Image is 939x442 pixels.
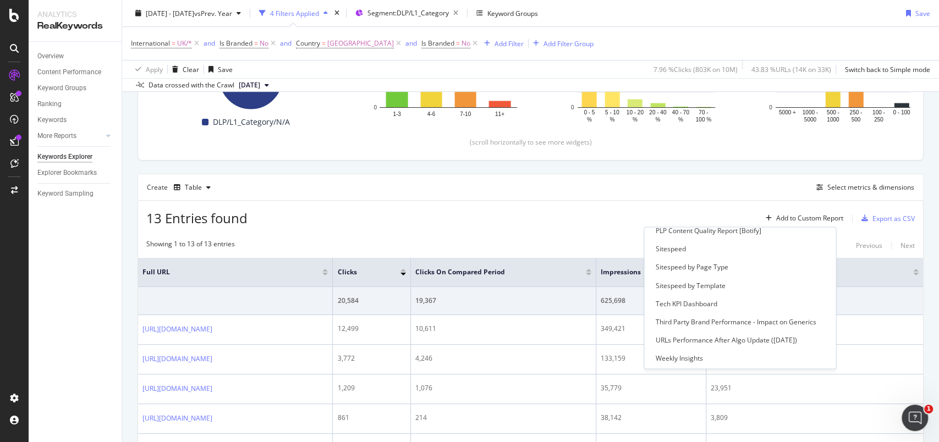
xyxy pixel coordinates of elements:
div: Add Filter Group [543,38,594,48]
div: Sitespeed [655,244,685,253]
div: Third Party Brand Performance - Impact on Generics [655,317,816,326]
a: Keywords [37,114,114,126]
div: Select metrics & dimensions [827,183,914,192]
button: and [405,38,417,48]
span: = [254,38,258,48]
a: Content Performance [37,67,114,78]
text: 4-6 [427,111,436,117]
button: Switch back to Simple mode [841,60,930,78]
text: 5000 + [779,109,796,115]
div: 625,698 [601,296,701,306]
text: 0 [374,104,377,110]
div: Create [147,179,215,196]
span: Is Branded [219,38,252,48]
span: Is Branded [421,38,454,48]
text: 11+ [495,111,504,117]
div: RealKeywords [37,20,113,32]
button: Add Filter Group [529,37,594,50]
text: 10 - 20 [627,109,644,115]
span: 13 Entries found [146,209,248,227]
div: Save [915,8,930,18]
button: Save [204,60,233,78]
a: [URL][DOMAIN_NAME] [142,324,212,335]
a: Overview [37,51,114,62]
text: 70 - [699,109,708,115]
span: = [322,38,326,48]
div: Content Performance [37,67,101,78]
span: Segment: DLP/L1_Category [367,8,449,18]
div: 1,209 [337,383,405,393]
div: 133,159 [601,353,701,363]
div: Keywords [37,114,67,126]
span: Impressions [601,267,679,277]
a: [URL][DOMAIN_NAME] [142,413,212,424]
div: Weekly Insights [655,353,702,363]
div: 349,421 [601,324,701,334]
text: 0 - 5 [584,109,595,115]
div: PLP Content Quality Report [Botify] [655,226,761,235]
div: 1,076 [415,383,592,393]
div: Analytics [37,9,113,20]
button: Add to Custom Report [761,209,843,227]
div: Table [185,184,202,191]
div: (scroll horizontally to see more widgets) [151,137,910,147]
text: % [633,117,638,123]
text: 250 - [849,109,862,115]
div: 12,499 [337,324,405,334]
text: % [609,117,614,123]
div: More Reports [37,130,76,142]
div: Apply [146,64,163,74]
div: 3,772 [337,353,405,363]
div: URLs Performance After Algo Update ([DATE]) [655,335,797,344]
span: No [260,36,268,51]
div: Next [900,241,915,250]
div: 4 Filters Applied [270,8,319,18]
div: 23,951 [711,383,919,393]
button: Select metrics & dimensions [812,181,914,194]
div: 10,611 [415,324,592,334]
button: Keyword Groups [472,4,542,22]
div: Save [218,64,233,74]
text: 0 [571,104,574,110]
div: 43.83 % URLs ( 14K on 33K ) [751,64,831,74]
text: 40 - 70 [672,109,690,115]
div: Keyword Groups [487,8,538,18]
span: [DATE] - [DATE] [146,8,194,18]
span: vs Prev. Year [194,8,232,18]
text: 1-3 [393,111,401,117]
text: 7-10 [460,111,471,117]
div: and [204,38,215,48]
span: 2025 Aug. 16th [239,80,260,90]
button: Clear [168,60,199,78]
button: Save [902,4,930,22]
span: Clicks [337,267,383,277]
text: 1000 - [803,109,818,115]
text: 20 - 40 [649,109,667,115]
text: 1000 [827,117,839,123]
text: 5000 [804,117,817,123]
button: Segment:DLP/L1_Category [351,4,463,22]
span: Clicks On Compared Period [415,267,570,277]
div: and [280,38,292,48]
text: 5 - 10 [605,109,619,115]
div: Keyword Groups [37,82,86,94]
div: Previous [856,241,882,250]
a: [URL][DOMAIN_NAME] [142,353,212,364]
a: Explorer Bookmarks [37,167,114,179]
text: 500 - [827,109,839,115]
div: 19,367 [415,296,592,306]
div: Showing 1 to 13 of 13 entries [146,239,235,252]
div: Explorer Bookmarks [37,167,97,179]
div: 35,779 [601,383,701,393]
div: and [405,38,417,48]
span: International [131,38,170,48]
text: 100 % [696,117,711,123]
text: 500 [851,117,860,123]
div: Keyword Sampling [37,188,94,200]
div: Data crossed with the Crawl [149,80,234,90]
text: 100 - [872,109,885,115]
a: Keywords Explorer [37,151,114,163]
text: 250 [874,117,883,123]
span: Full URL [142,267,306,277]
div: Sitespeed by Page Type [655,262,728,272]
